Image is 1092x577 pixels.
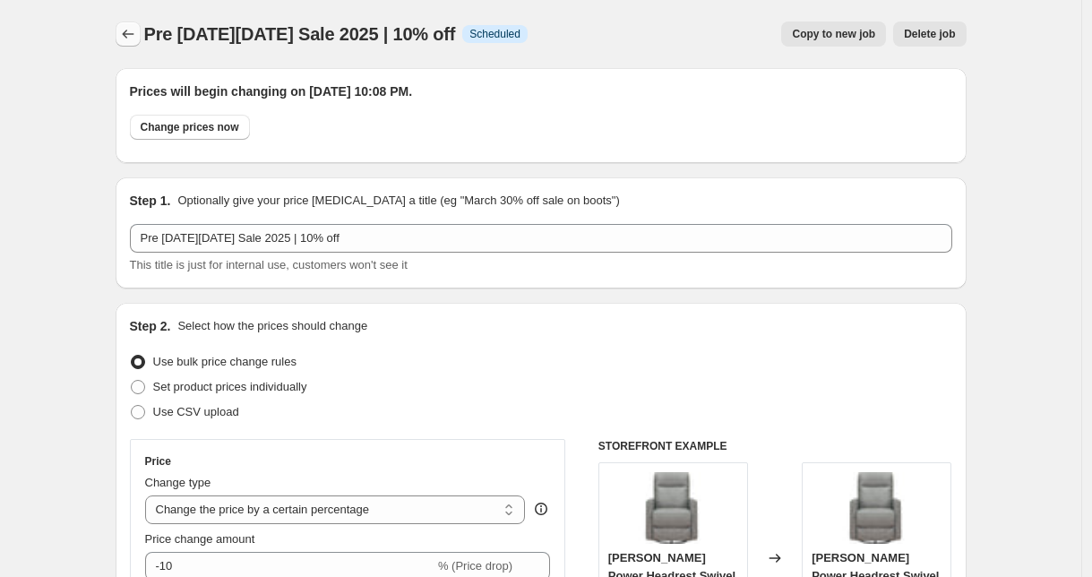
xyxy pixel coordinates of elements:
span: This title is just for internal use, customers won't see it [130,258,408,271]
span: % (Price drop) [438,559,512,573]
input: 30% off holiday sale [130,224,952,253]
p: Optionally give your price [MEDICAL_DATA] a title (eg "March 30% off sale on boots") [177,192,619,210]
span: Copy to new job [792,27,875,41]
span: Price change amount [145,532,255,546]
span: Delete job [904,27,955,41]
p: Select how the prices should change [177,317,367,335]
h2: Prices will begin changing on [DATE] 10:08 PM. [130,82,952,100]
h6: STOREFRONT EXAMPLE [598,439,952,453]
button: Change prices now [130,115,250,140]
button: Copy to new job [781,22,886,47]
span: Use CSV upload [153,405,239,418]
img: 0008_8071C2517_1_80x.jpg [841,472,913,544]
span: Set product prices individually [153,380,307,393]
div: help [532,500,550,518]
span: Use bulk price change rules [153,355,297,368]
span: Change prices now [141,120,239,134]
h2: Step 1. [130,192,171,210]
button: Delete job [893,22,966,47]
h3: Price [145,454,171,469]
span: Pre [DATE][DATE] Sale 2025 | 10% off [144,24,456,44]
span: Change type [145,476,211,489]
span: Scheduled [469,27,520,41]
h2: Step 2. [130,317,171,335]
img: 0008_8071C2517_1_80x.jpg [637,472,709,544]
button: Price change jobs [116,22,141,47]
